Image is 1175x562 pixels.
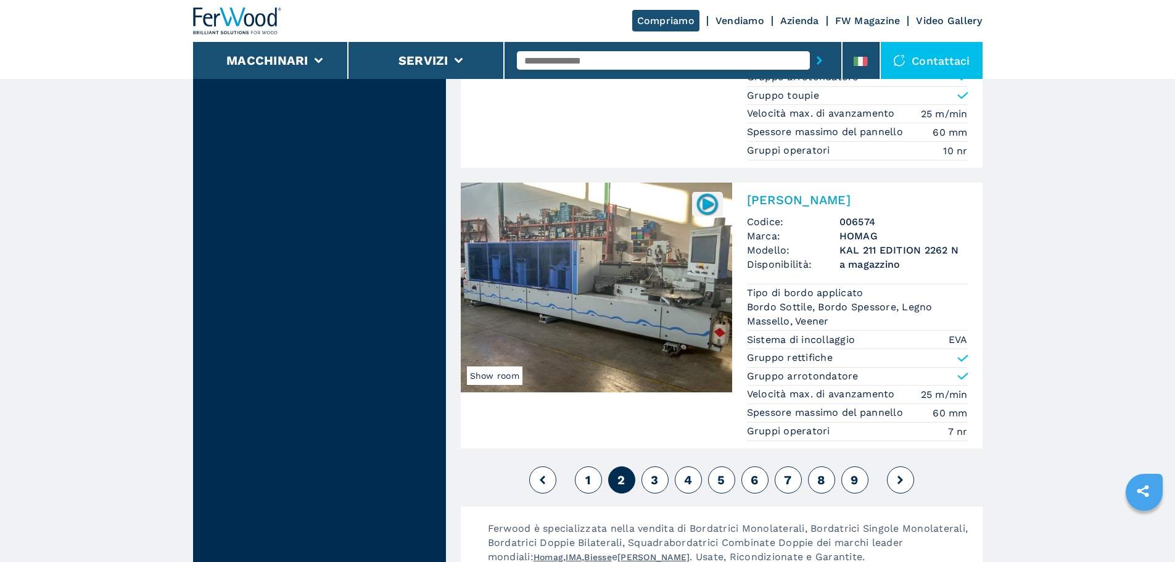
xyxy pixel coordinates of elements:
[839,215,968,229] h3: 006574
[747,125,907,139] p: Spessore massimo del pannello
[675,466,702,494] button: 4
[575,466,602,494] button: 1
[747,406,907,419] p: Spessore massimo del pannello
[226,53,308,68] button: Macchinari
[839,257,968,271] span: a magazzino
[747,243,839,257] span: Modello:
[810,46,829,75] button: submit-button
[841,466,868,494] button: 9
[747,286,867,300] p: Tipo di bordo applicato
[943,144,967,158] em: 10 nr
[775,466,802,494] button: 7
[717,473,725,487] span: 5
[193,7,282,35] img: Ferwood
[835,15,901,27] a: FW Magazine
[921,387,968,402] em: 25 m/min
[916,15,982,27] a: Video Gallery
[584,552,612,562] a: Biesse
[817,473,825,487] span: 8
[851,473,858,487] span: 9
[747,300,968,328] em: Bordo Sottile, Bordo Spessore, Legno Massello, Veener
[933,125,967,139] em: 60 mm
[747,424,833,438] p: Gruppi operatori
[632,10,699,31] a: Compriamo
[839,243,968,257] h3: KAL 211 EDITION 2262 N
[784,473,791,487] span: 7
[1128,476,1158,506] a: sharethis
[747,333,859,347] p: Sistema di incollaggio
[747,229,839,243] span: Marca:
[839,229,968,243] h3: HOMAG
[747,387,898,401] p: Velocità max. di avanzamento
[461,183,732,392] img: Bordatrice Singola HOMAG KAL 211 EDITION 2262 N
[617,552,690,562] a: [PERSON_NAME]
[398,53,448,68] button: Servizi
[747,89,819,102] p: Gruppo toupie
[780,15,819,27] a: Azienda
[651,473,658,487] span: 3
[747,107,898,120] p: Velocità max. di avanzamento
[608,466,635,494] button: 2
[708,466,735,494] button: 5
[747,370,859,383] p: Gruppo arrotondatore
[566,552,582,562] a: IMA
[641,466,669,494] button: 3
[715,15,764,27] a: Vendiamo
[751,473,758,487] span: 6
[921,107,968,121] em: 25 m/min
[949,333,968,347] em: EVA
[467,366,522,385] span: Show room
[461,183,983,448] a: Bordatrice Singola HOMAG KAL 211 EDITION 2262 NShow room006574[PERSON_NAME]Codice:006574Marca:HOM...
[747,215,839,229] span: Codice:
[747,257,839,271] span: Disponibilità:
[684,473,692,487] span: 4
[808,466,835,494] button: 8
[534,552,563,562] a: Homag
[741,466,769,494] button: 6
[933,406,967,420] em: 60 mm
[747,144,833,157] p: Gruppi operatori
[585,473,591,487] span: 1
[948,424,968,439] em: 7 nr
[695,192,719,216] img: 006574
[881,42,983,79] div: Contattaci
[893,54,905,67] img: Contattaci
[1123,506,1166,553] iframe: Chat
[747,351,833,365] p: Gruppo rettifiche
[617,473,625,487] span: 2
[747,192,968,207] h2: [PERSON_NAME]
